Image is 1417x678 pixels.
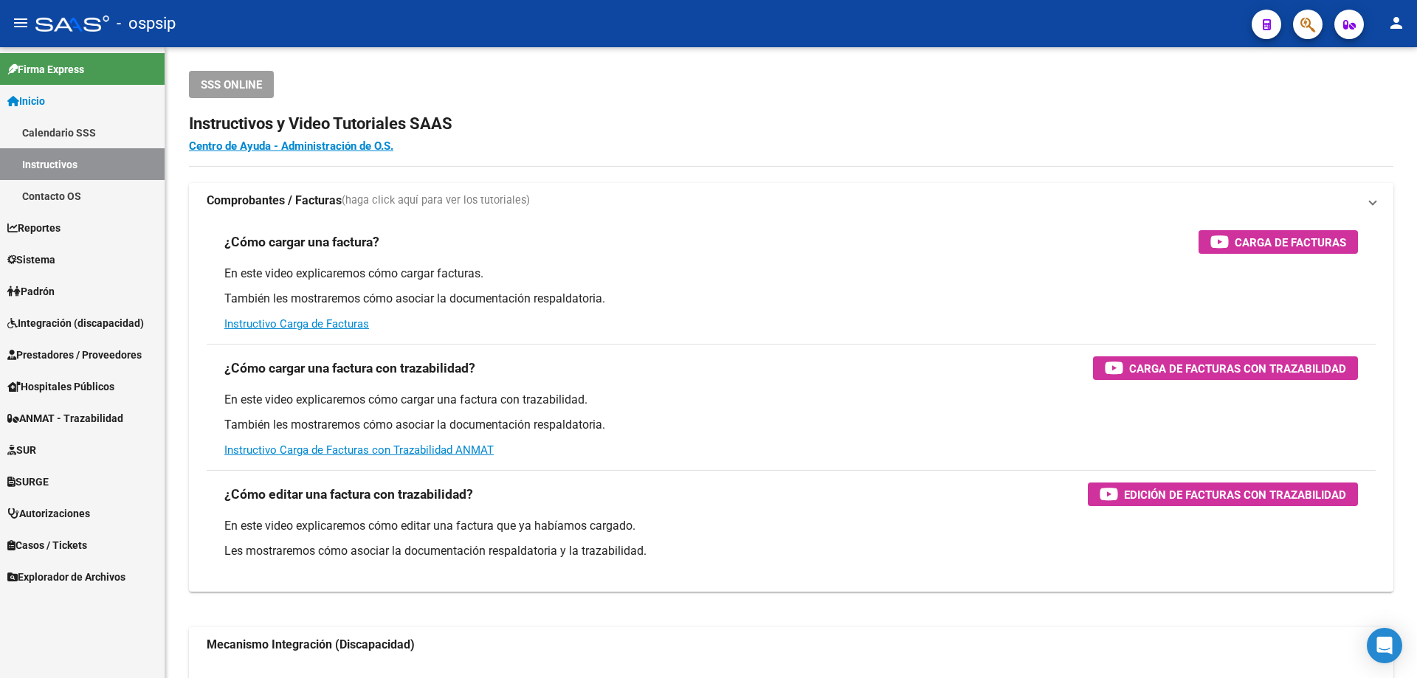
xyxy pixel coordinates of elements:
[224,358,475,378] h3: ¿Cómo cargar una factura con trazabilidad?
[1093,356,1358,380] button: Carga de Facturas con Trazabilidad
[207,637,415,653] strong: Mecanismo Integración (Discapacidad)
[7,442,36,458] span: SUR
[1124,485,1346,504] span: Edición de Facturas con Trazabilidad
[1088,482,1358,506] button: Edición de Facturas con Trazabilidad
[7,505,90,522] span: Autorizaciones
[224,232,379,252] h3: ¿Cómo cargar una factura?
[7,252,55,268] span: Sistema
[189,139,393,153] a: Centro de Ayuda - Administración de O.S.
[342,193,530,209] span: (haga click aquí para ver los tutoriales)
[207,193,342,209] strong: Comprobantes / Facturas
[189,183,1393,218] mat-expansion-panel-header: Comprobantes / Facturas(haga click aquí para ver los tutoriales)
[1387,14,1405,32] mat-icon: person
[7,220,61,236] span: Reportes
[1129,359,1346,378] span: Carga de Facturas con Trazabilidad
[189,71,274,98] button: SSS ONLINE
[7,61,84,77] span: Firma Express
[1199,230,1358,254] button: Carga de Facturas
[201,78,262,91] span: SSS ONLINE
[224,484,473,505] h3: ¿Cómo editar una factura con trazabilidad?
[1235,233,1346,252] span: Carga de Facturas
[224,543,1358,559] p: Les mostraremos cómo asociar la documentación respaldatoria y la trazabilidad.
[189,627,1393,663] mat-expansion-panel-header: Mecanismo Integración (Discapacidad)
[224,443,494,457] a: Instructivo Carga de Facturas con Trazabilidad ANMAT
[189,110,1393,138] h2: Instructivos y Video Tutoriales SAAS
[117,7,176,40] span: - ospsip
[224,291,1358,307] p: También les mostraremos cómo asociar la documentación respaldatoria.
[12,14,30,32] mat-icon: menu
[224,417,1358,433] p: También les mostraremos cómo asociar la documentación respaldatoria.
[224,266,1358,282] p: En este video explicaremos cómo cargar facturas.
[7,93,45,109] span: Inicio
[7,569,125,585] span: Explorador de Archivos
[224,317,369,331] a: Instructivo Carga de Facturas
[7,315,144,331] span: Integración (discapacidad)
[189,218,1393,592] div: Comprobantes / Facturas(haga click aquí para ver los tutoriales)
[224,518,1358,534] p: En este video explicaremos cómo editar una factura que ya habíamos cargado.
[7,347,142,363] span: Prestadores / Proveedores
[7,410,123,426] span: ANMAT - Trazabilidad
[224,392,1358,408] p: En este video explicaremos cómo cargar una factura con trazabilidad.
[7,474,49,490] span: SURGE
[1367,628,1402,663] div: Open Intercom Messenger
[7,378,114,395] span: Hospitales Públicos
[7,283,55,300] span: Padrón
[7,537,87,553] span: Casos / Tickets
